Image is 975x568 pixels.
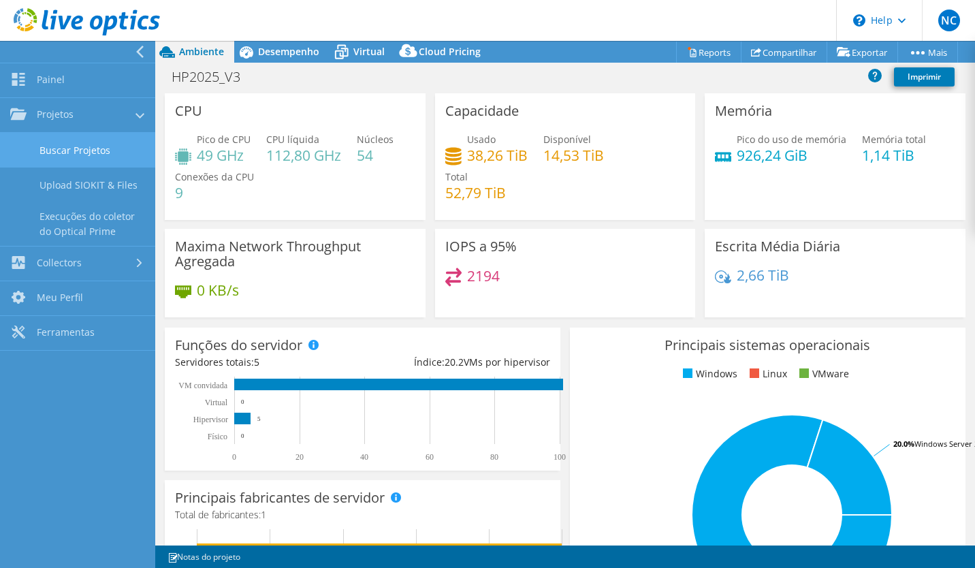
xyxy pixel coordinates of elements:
h1: HP2025_V3 [165,69,261,84]
text: 0 [232,452,236,462]
h4: 14,53 TiB [543,148,604,163]
span: Total [445,170,468,183]
span: Cloud Pricing [419,45,481,58]
span: 5 [254,356,259,368]
h4: 52,79 TiB [445,185,506,200]
div: Servidores totais: [175,355,362,370]
span: Usado [467,133,496,146]
svg: \n [853,14,865,27]
h4: 2194 [467,268,500,283]
span: Pico de CPU [197,133,251,146]
li: VMware [796,366,849,381]
h3: Capacidade [445,104,519,119]
span: Disponível [543,133,591,146]
h3: Principais sistemas operacionais [580,338,955,353]
span: NC [938,10,960,31]
span: CPU líquida [266,133,319,146]
span: Núcleos [357,133,394,146]
span: Conexões da CPU [175,170,254,183]
h4: 49 GHz [197,148,251,163]
h3: CPU [175,104,202,119]
a: Reports [676,42,741,63]
span: 1 [261,508,266,521]
li: Linux [746,366,787,381]
text: Hipervisor [193,415,228,424]
span: 20.2 [445,356,464,368]
h3: Funções do servidor [175,338,302,353]
a: Imprimir [894,67,955,86]
h4: 926,24 GiB [737,148,846,163]
span: Virtual [353,45,385,58]
h4: 9 [175,185,254,200]
span: Memória total [862,133,926,146]
h3: IOPS a 95% [445,239,517,254]
text: 20 [295,452,304,462]
tspan: 20.0% [893,439,914,449]
text: VM convidada [178,381,227,390]
text: 40 [360,452,368,462]
div: Índice: VMs por hipervisor [362,355,549,370]
a: Mais [897,42,958,63]
h4: 0 KB/s [197,283,239,298]
h3: Maxima Network Throughput Agregada [175,239,415,269]
h3: Escrita Média Diária [715,239,840,254]
span: Pico do uso de memória [737,133,846,146]
h3: Memória [715,104,772,119]
h3: Principais fabricantes de servidor [175,490,385,505]
h4: 1,14 TiB [862,148,926,163]
li: Windows [680,366,737,381]
text: 5 [257,415,261,422]
a: Compartilhar [741,42,827,63]
a: Exportar [827,42,898,63]
h4: 38,26 TiB [467,148,528,163]
text: 100 [554,452,566,462]
text: 0 [241,398,244,405]
text: 0 [241,432,244,439]
span: Desempenho [258,45,319,58]
h4: 54 [357,148,394,163]
tspan: Físico [208,432,227,441]
text: 60 [426,452,434,462]
h4: Total de fabricantes: [175,507,550,522]
text: 80 [490,452,498,462]
h4: 2,66 TiB [737,268,789,283]
h4: 112,80 GHz [266,148,341,163]
a: Notas do projeto [158,548,250,565]
span: Ambiente [179,45,224,58]
text: Virtual [205,398,228,407]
